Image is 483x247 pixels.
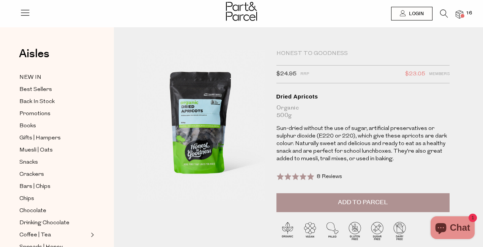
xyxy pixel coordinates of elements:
[19,121,88,131] a: Books
[19,97,55,106] span: Back In Stock
[366,220,388,242] img: P_P-ICONS-Live_Bec_V11_Sugar_Free.svg
[321,220,344,242] img: P_P-ICONS-Live_Bec_V11_Paleo.svg
[19,170,88,179] a: Crackers
[19,194,34,203] span: Chips
[19,219,69,228] span: Drinking Chocolate
[317,174,342,180] span: 8 Reviews
[19,194,88,203] a: Chips
[19,45,49,62] span: Aisles
[338,198,388,207] span: Add to Parcel
[19,85,52,94] span: Best Sellers
[19,48,49,67] a: Aisles
[19,218,88,228] a: Drinking Chocolate
[19,97,88,106] a: Back In Stock
[226,2,257,21] img: Part&Parcel
[300,69,309,79] span: RRP
[276,50,450,58] div: Honest to Goodness
[19,109,88,119] a: Promotions
[276,193,450,212] button: Add to Parcel
[19,230,88,240] a: Coffee | Tea
[19,73,41,82] span: NEW IN
[276,125,450,163] p: Sun-dried without the use of sugar, artificial preservatives or sulphur dioxide (E220 or 220), wh...
[276,220,299,242] img: P_P-ICONS-Live_Bec_V11_Organic.svg
[19,85,88,94] a: Best Sellers
[456,10,463,18] a: 16
[391,7,432,20] a: Login
[19,133,88,143] a: Gifts | Hampers
[299,220,321,242] img: P_P-ICONS-Live_Bec_V11_Vegan.svg
[137,50,265,201] img: Dried Apricots
[19,146,53,155] span: Muesli | Oats
[276,93,450,100] div: Dried Apricots
[19,206,88,216] a: Chocolate
[428,216,477,241] inbox-online-store-chat: Shopify online store chat
[19,145,88,155] a: Muesli | Oats
[19,158,88,167] a: Snacks
[19,170,44,179] span: Crackers
[19,122,36,131] span: Books
[344,220,366,242] img: P_P-ICONS-Live_Bec_V11_Gluten_Free.svg
[19,206,46,216] span: Chocolate
[19,158,38,167] span: Snacks
[89,230,94,239] button: Expand/Collapse Coffee | Tea
[407,11,424,17] span: Login
[19,73,88,82] a: NEW IN
[276,69,297,79] span: $24.95
[19,182,51,191] span: Bars | Chips
[19,182,88,191] a: Bars | Chips
[19,231,51,240] span: Coffee | Tea
[19,134,61,143] span: Gifts | Hampers
[388,220,411,242] img: P_P-ICONS-Live_Bec_V11_Dairy_Free.svg
[276,104,450,119] div: Organic 500g
[429,69,450,79] span: Members
[405,69,425,79] span: $23.05
[19,109,51,119] span: Promotions
[464,10,474,17] span: 16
